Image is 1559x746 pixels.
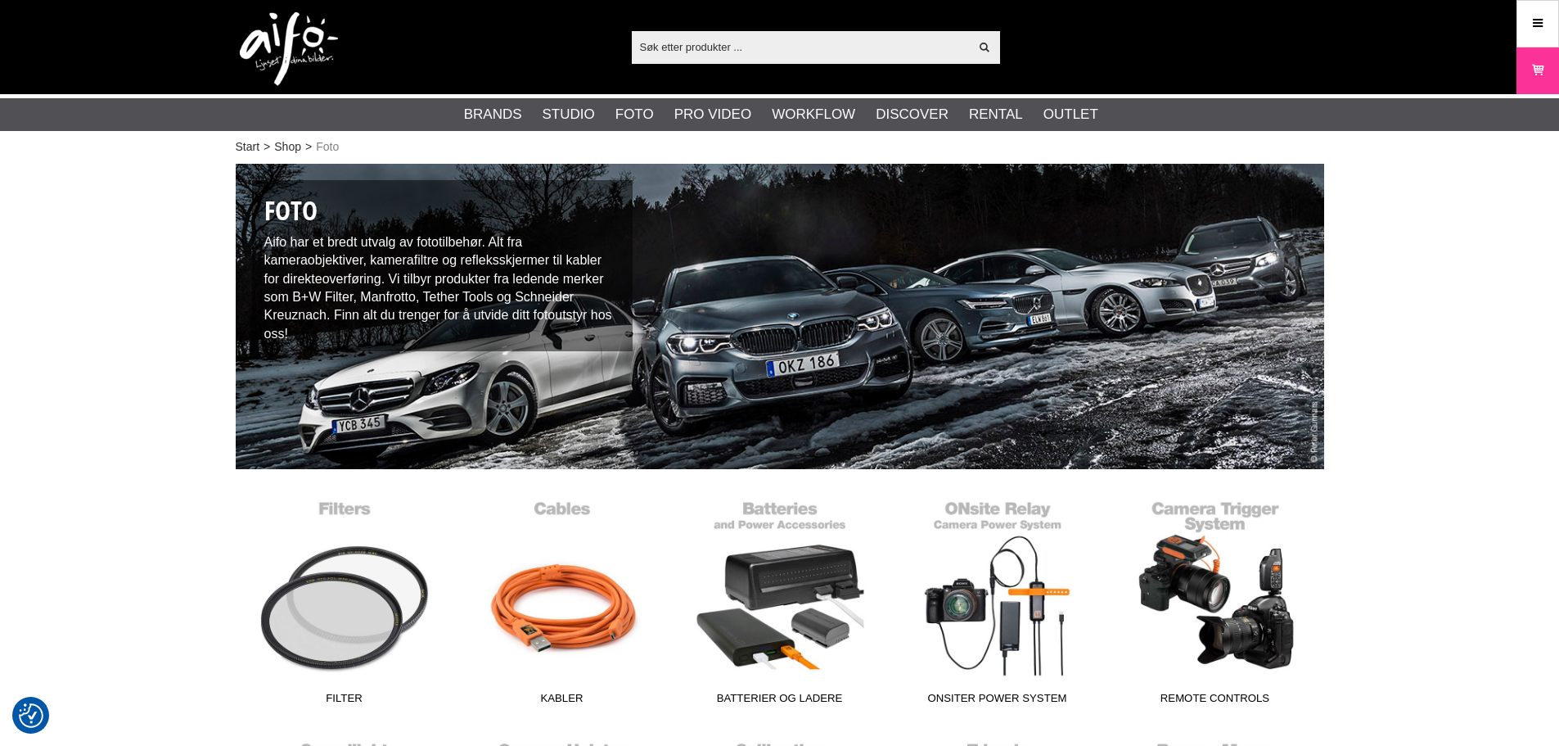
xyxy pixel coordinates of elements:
[236,491,453,712] a: Filter
[453,491,671,712] a: Kabler
[674,104,751,125] a: Pro Video
[615,104,654,125] a: Foto
[240,12,338,86] img: logo.png
[671,690,889,712] span: Batterier og ladere
[889,491,1106,712] a: ONsiter Power System
[274,138,301,156] a: Shop
[1043,104,1098,125] a: Outlet
[889,690,1106,712] span: ONsiter Power System
[632,34,970,59] input: Søk etter produkter ...
[236,138,260,156] a: Start
[264,138,270,156] span: >
[1106,491,1324,712] a: Remote Controls
[19,701,43,730] button: Samtykkepreferanser
[772,104,855,125] a: Workflow
[453,690,671,712] span: Kabler
[464,104,522,125] a: Brands
[671,491,889,712] a: Batterier og ladere
[236,690,453,712] span: Filter
[316,138,339,156] span: Foto
[1106,690,1324,712] span: Remote Controls
[876,104,948,125] a: Discover
[236,164,1324,469] img: Fotoutstyr /Photographer Peter Gunnars
[969,104,1023,125] a: Rental
[305,138,312,156] span: >
[543,104,595,125] a: Studio
[19,703,43,728] img: Revisit consent button
[252,180,633,351] div: Aifo har et bredt utvalg av fototilbehør. Alt fra kameraobjektiver, kamerafiltre og refleksskjerm...
[264,192,621,229] h1: Foto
